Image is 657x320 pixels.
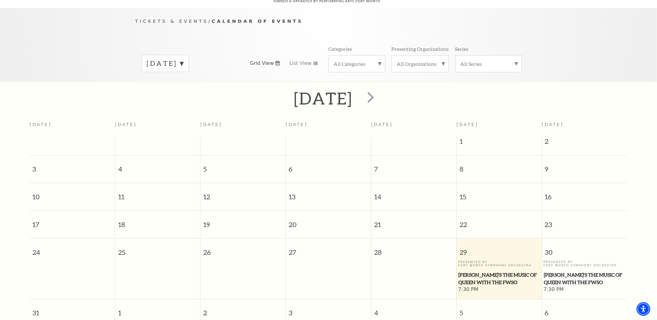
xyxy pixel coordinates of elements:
[544,271,626,286] span: [PERSON_NAME]'s The Music of Queen with the FWSO
[359,87,381,109] button: next
[458,260,540,267] p: Presented By Fort Worth Symphony Orchestra
[286,183,371,205] span: 13
[371,239,457,260] span: 28
[135,17,522,25] p: /
[542,211,627,232] span: 23
[30,211,115,232] span: 17
[392,46,449,52] p: Presenting Organizations
[329,46,352,52] p: Categories
[147,59,184,68] label: [DATE]
[334,61,380,67] label: All Categories
[212,18,303,24] span: Calendar of Events
[458,271,540,286] span: [PERSON_NAME]'s The Music of Queen with the FWSO
[200,211,286,232] span: 19
[371,156,457,177] span: 7
[30,239,115,260] span: 24
[289,60,312,67] span: List View
[543,286,626,293] span: 7:30 PM
[115,156,200,177] span: 4
[542,156,627,177] span: 9
[286,239,371,260] span: 27
[135,18,209,24] span: Tickets & Events
[458,286,540,293] span: 7:30 PM
[30,118,115,137] th: [DATE]
[542,183,627,205] span: 16
[543,260,626,267] p: Presented By Fort Worth Symphony Orchestra
[371,118,457,137] th: [DATE]
[200,183,286,205] span: 12
[637,302,650,316] div: Accessibility Menu
[30,156,115,177] span: 3
[457,211,542,232] span: 22
[457,156,542,177] span: 8
[286,211,371,232] span: 20
[455,46,469,52] p: Series
[294,88,353,108] h2: [DATE]
[200,156,286,177] span: 5
[457,183,542,205] span: 15
[457,137,542,149] span: 1
[250,60,274,67] span: Grid View
[200,239,286,260] span: 26
[200,118,286,137] th: [DATE]
[115,183,200,205] span: 11
[457,122,478,127] span: [DATE]
[115,118,200,137] th: [DATE]
[542,137,627,149] span: 2
[371,211,457,232] span: 21
[30,183,115,205] span: 10
[542,239,627,260] span: 30
[461,61,517,67] label: All Series
[457,239,542,260] span: 29
[371,183,457,205] span: 14
[115,239,200,260] span: 25
[542,122,564,127] span: [DATE]
[115,211,200,232] span: 18
[286,156,371,177] span: 6
[286,118,371,137] th: [DATE]
[397,61,444,67] label: All Organizations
